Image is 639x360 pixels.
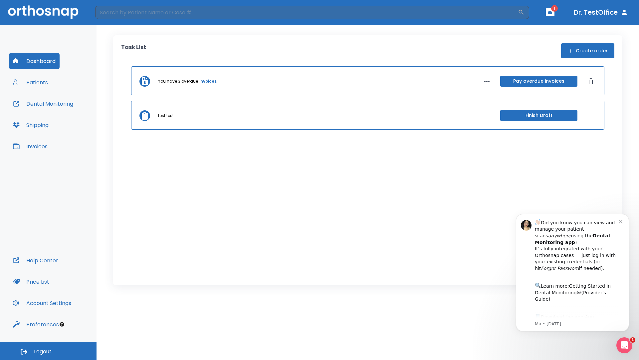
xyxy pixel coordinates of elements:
[95,6,518,19] input: Search by Patient Name or Case #
[630,337,635,343] span: 1
[9,96,77,112] button: Dental Monitoring
[9,53,60,69] button: Dashboard
[551,5,558,12] span: 1
[8,5,79,19] img: Orthosnap
[571,6,631,18] button: Dr. TestOffice
[158,78,198,84] p: You have 3 overdue
[34,348,52,355] span: Logout
[616,337,632,353] iframe: Intercom live chat
[9,74,52,90] button: Patients
[9,117,53,133] button: Shipping
[9,252,62,268] button: Help Center
[9,138,52,154] button: Invoices
[9,274,53,290] button: Price List
[158,113,174,119] p: test test
[9,316,63,332] button: Preferences
[199,78,217,84] a: invoices
[59,321,65,327] div: Tooltip anchor
[585,76,596,87] button: Dismiss
[9,295,75,311] button: Account Settings
[561,43,614,58] button: Create order
[500,76,577,87] button: Pay overdue invoices
[121,43,146,58] p: Task List
[506,206,639,357] iframe: Intercom notifications message
[500,110,577,121] button: Finish Draft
